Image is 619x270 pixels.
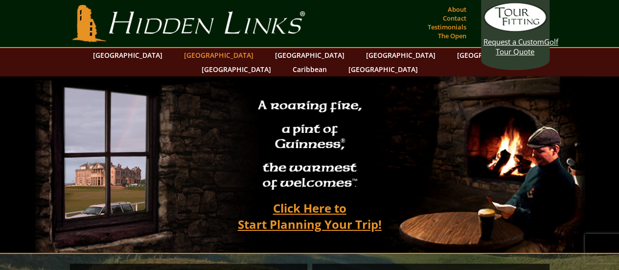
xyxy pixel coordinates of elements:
[361,48,440,62] a: [GEOGRAPHIC_DATA]
[425,20,469,34] a: Testimonials
[179,48,258,62] a: [GEOGRAPHIC_DATA]
[270,48,349,62] a: [GEOGRAPHIC_DATA]
[483,2,547,56] a: Request a CustomGolf Tour Quote
[445,2,469,16] a: About
[288,62,332,76] a: Caribbean
[452,48,531,62] a: [GEOGRAPHIC_DATA]
[252,94,368,196] h2: A roaring fire, a pint of Guinness , the warmest of welcomes™.
[440,11,469,25] a: Contact
[483,37,544,47] span: Request a Custom
[88,48,167,62] a: [GEOGRAPHIC_DATA]
[436,29,469,43] a: The Open
[197,62,276,76] a: [GEOGRAPHIC_DATA]
[228,196,391,236] a: Click Here toStart Planning Your Trip!
[344,62,423,76] a: [GEOGRAPHIC_DATA]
